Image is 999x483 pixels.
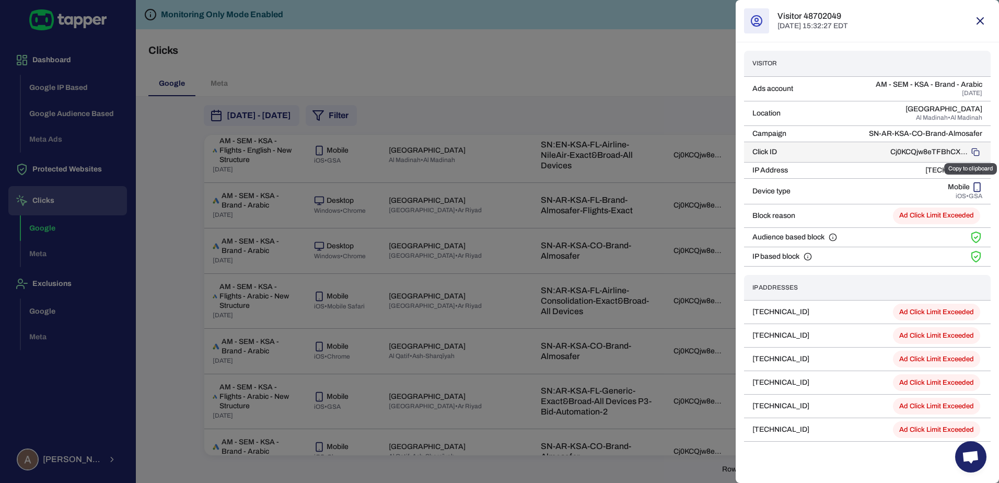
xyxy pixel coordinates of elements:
[969,145,982,159] button: Copy to clipboard
[893,331,980,340] span: Ad Click Limit Exceeded
[890,147,969,157] p: Cj0KCQjw8eTFBhCXARIsAIkiuOw-ESOQmPxeriJdJQfgqPmlhFyrhftlge3TBTB8as1lrpQFVMCUkD4aAsGLEALw_wcB
[744,371,845,395] td: [TECHNICAL_ID]
[752,252,799,261] span: IP based block
[962,89,982,98] span: [DATE]
[916,114,982,122] span: Al Madinah • Al Madinah
[893,355,980,364] span: Ad Click Limit Exceeded
[744,348,845,371] td: [TECHNICAL_ID]
[744,275,845,301] th: IP Addresses
[744,142,852,162] td: Click ID
[861,166,982,175] p: [TECHNICAL_ID]
[905,105,982,114] p: [GEOGRAPHIC_DATA]
[948,182,970,192] p: Mobile
[744,101,852,125] td: Location
[744,418,845,442] td: [TECHNICAL_ID]
[944,163,997,175] div: Copy to clipboard
[744,395,845,418] td: [TECHNICAL_ID]
[893,378,980,387] span: Ad Click Limit Exceeded
[777,21,848,31] p: [DATE] 15:32:27 EDT
[876,80,982,89] p: AM - SEM - KSA - Brand - Arabic
[829,233,837,241] svg: Tapper helps you exclude audiences identified as fraudulent, ensuring that your ads are only show...
[956,192,982,201] span: iOS • GSA
[744,125,852,142] td: Campaign
[744,178,852,204] td: Device type
[955,441,986,473] a: Open chat
[744,162,852,178] td: IP Address
[804,252,812,261] svg: Tapper automatically blocks clicks from suspicious or fraudulent IP addresses, preventing repeat ...
[752,233,824,242] span: Audience based block
[744,204,852,227] td: Block reason
[744,324,845,348] td: [TECHNICAL_ID]
[869,129,982,139] p: SN-AR-KSA-CO-Brand-Almosafer
[893,425,980,434] span: Ad Click Limit Exceeded
[744,76,852,101] td: Ads account
[893,211,980,220] span: Ad Click Limit Exceeded
[744,301,845,324] td: [TECHNICAL_ID]
[893,308,980,317] span: Ad Click Limit Exceeded
[744,51,852,76] th: Visitor
[893,402,980,411] span: Ad Click Limit Exceeded
[777,11,848,21] h6: Visitor 48702049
